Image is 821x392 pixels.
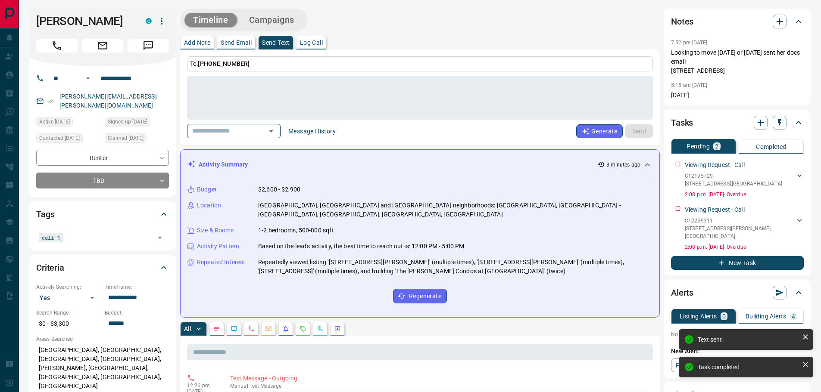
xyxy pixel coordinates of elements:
span: Call [36,39,78,52]
p: No listing alerts available [671,330,804,338]
a: Property [671,358,715,372]
p: 1-2 bedrooms, 500-800 sqft [258,226,334,235]
span: Email [82,39,123,52]
div: Renter [36,150,169,166]
p: Looking to move [DATE] or [DATE] sent her docs email [STREET_ADDRESS] [671,48,804,75]
p: C12259311 [685,217,795,225]
svg: Calls [248,325,255,332]
div: C12195729[STREET_ADDRESS],[GEOGRAPHIC_DATA] [685,170,804,189]
p: Budget: [105,309,169,317]
div: Alerts [671,282,804,303]
span: Active [DATE] [39,117,70,126]
p: All [184,326,191,332]
div: Task completed [698,364,799,370]
h2: Notes [671,15,693,28]
p: [STREET_ADDRESS] , [GEOGRAPHIC_DATA] [685,180,782,188]
div: Tasks [671,112,804,133]
p: Actively Searching: [36,283,100,291]
p: To: [187,56,653,71]
span: Signed up [DATE] [108,117,147,126]
a: [PERSON_NAME][EMAIL_ADDRESS][PERSON_NAME][DOMAIN_NAME] [59,93,157,109]
p: Activity Summary [199,160,248,169]
h2: Alerts [671,286,693,299]
div: TBD [36,173,169,188]
p: Search Range: [36,309,100,317]
p: $0 - $3,300 [36,317,100,331]
p: $2,600 - $2,900 [258,185,300,194]
span: Message [128,39,169,52]
div: Yes [36,291,100,305]
p: Viewing Request - Call [685,161,745,170]
p: 12:26 pm [187,383,217,389]
button: New Task [671,256,804,270]
p: 2 [715,143,718,149]
div: Mon Apr 28 2025 [105,133,169,145]
h2: Tags [36,207,54,221]
p: Timeframe: [105,283,169,291]
div: Text sent [698,336,799,343]
p: Activity Pattern [197,242,239,251]
p: [DATE] [671,91,804,100]
button: Open [83,73,93,83]
button: Regenerate [393,289,447,303]
p: Add Note [184,40,210,46]
svg: Opportunities [317,325,324,332]
p: Listing Alerts [680,313,717,319]
p: 7:52 pm [DATE] [671,40,708,46]
svg: Lead Browsing Activity [231,325,237,332]
div: Notes [671,11,804,32]
p: [STREET_ADDRESS][PERSON_NAME] , [GEOGRAPHIC_DATA] [685,225,795,240]
svg: Listing Alerts [282,325,289,332]
p: Areas Searched: [36,335,169,343]
p: Viewing Request - Call [685,205,745,214]
p: 3 minutes ago [606,161,640,169]
p: 2:08 p.m. [DATE] - Overdue [685,243,804,251]
div: condos.ca [146,18,152,24]
p: Building Alerts [746,313,787,319]
div: Criteria [36,257,169,278]
button: Campaigns [240,13,303,27]
button: Message History [283,124,341,138]
p: Text Message - Outgoing [230,374,649,383]
p: Send Text [262,40,290,46]
div: Tags [36,204,169,225]
h2: Tasks [671,116,693,130]
span: Contacted [DATE] [39,134,80,142]
button: Open [265,125,277,137]
p: 0 [722,313,726,319]
p: Send Email [221,40,252,46]
span: [PHONE_NUMBER] [198,60,250,67]
div: Fri Jul 11 2025 [36,133,100,145]
div: C12259311[STREET_ADDRESS][PERSON_NAME],[GEOGRAPHIC_DATA] [685,215,804,242]
p: [GEOGRAPHIC_DATA], [GEOGRAPHIC_DATA] and [GEOGRAPHIC_DATA] neighborhoods: [GEOGRAPHIC_DATA], [GEO... [258,201,652,219]
p: New Alert: [671,347,804,356]
div: Activity Summary3 minutes ago [187,157,652,173]
p: Size & Rooms [197,226,234,235]
button: Timeline [184,13,237,27]
p: C12195729 [685,172,782,180]
svg: Email Verified [47,98,53,104]
p: Pending [687,143,710,149]
h2: Criteria [36,261,64,275]
p: Location [197,201,221,210]
p: 2:08 p.m. [DATE] - Overdue [685,191,804,198]
p: Repeatedly viewed listing '[STREET_ADDRESS][PERSON_NAME]' (multiple times), '[STREET_ADDRESS][PER... [258,258,652,276]
p: Repeated Interest [197,258,245,267]
p: Log Call [300,40,323,46]
span: manual [230,383,248,389]
h1: [PERSON_NAME] [36,14,133,28]
span: call 1 [42,233,60,242]
svg: Agent Actions [334,325,341,332]
p: 4 [792,313,795,319]
p: 5:15 am [DATE] [671,82,708,88]
p: Based on the lead's activity, the best time to reach out is: 12:00 PM - 5:00 PM [258,242,464,251]
span: Claimed [DATE] [108,134,144,142]
button: Generate [576,124,623,138]
svg: Notes [213,325,220,332]
div: Wed Jun 20 2018 [105,117,169,129]
button: Open [154,231,166,244]
div: Wed Jul 23 2025 [36,117,100,129]
svg: Requests [300,325,306,332]
svg: Emails [265,325,272,332]
p: Budget [197,185,217,194]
